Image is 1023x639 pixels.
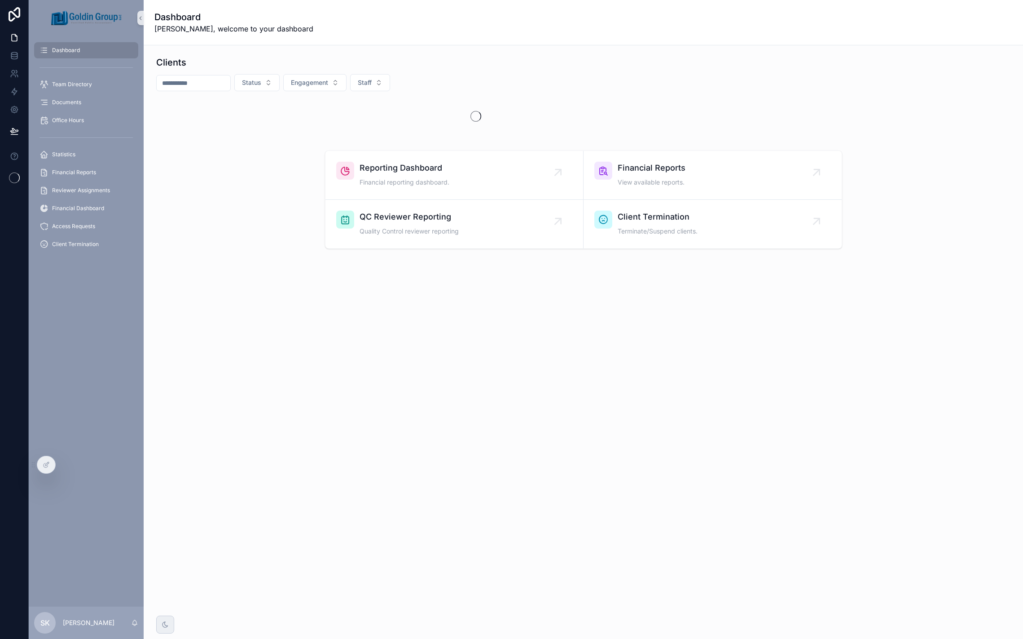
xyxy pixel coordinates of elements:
[34,112,138,128] a: Office Hours
[34,76,138,93] a: Team Directory
[51,11,121,25] img: App logo
[34,146,138,163] a: Statistics
[358,78,372,87] span: Staff
[350,74,390,91] button: Select Button
[52,169,96,176] span: Financial Reports
[34,164,138,181] a: Financial Reports
[360,211,459,223] span: QC Reviewer Reporting
[40,617,50,628] span: SK
[618,162,685,174] span: Financial Reports
[234,74,280,91] button: Select Button
[34,182,138,198] a: Reviewer Assignments
[34,94,138,110] a: Documents
[291,78,328,87] span: Engagement
[52,47,80,54] span: Dashboard
[584,151,842,200] a: Financial ReportsView available reports.
[34,200,138,216] a: Financial Dashboard
[52,117,84,124] span: Office Hours
[618,178,685,187] span: View available reports.
[34,236,138,252] a: Client Termination
[154,23,313,34] span: [PERSON_NAME], welcome to your dashboard
[29,36,144,264] div: scrollable content
[63,618,114,627] p: [PERSON_NAME]
[52,99,81,106] span: Documents
[52,223,95,230] span: Access Requests
[34,218,138,234] a: Access Requests
[52,187,110,194] span: Reviewer Assignments
[242,78,261,87] span: Status
[618,211,698,223] span: Client Termination
[325,200,584,248] a: QC Reviewer ReportingQuality Control reviewer reporting
[584,200,842,248] a: Client TerminationTerminate/Suspend clients.
[52,81,92,88] span: Team Directory
[360,162,449,174] span: Reporting Dashboard
[154,11,313,23] h1: Dashboard
[325,151,584,200] a: Reporting DashboardFinancial reporting dashboard.
[360,227,459,236] span: Quality Control reviewer reporting
[156,56,186,69] h1: Clients
[360,178,449,187] span: Financial reporting dashboard.
[52,205,104,212] span: Financial Dashboard
[34,42,138,58] a: Dashboard
[52,151,75,158] span: Statistics
[52,241,99,248] span: Client Termination
[283,74,347,91] button: Select Button
[618,227,698,236] span: Terminate/Suspend clients.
